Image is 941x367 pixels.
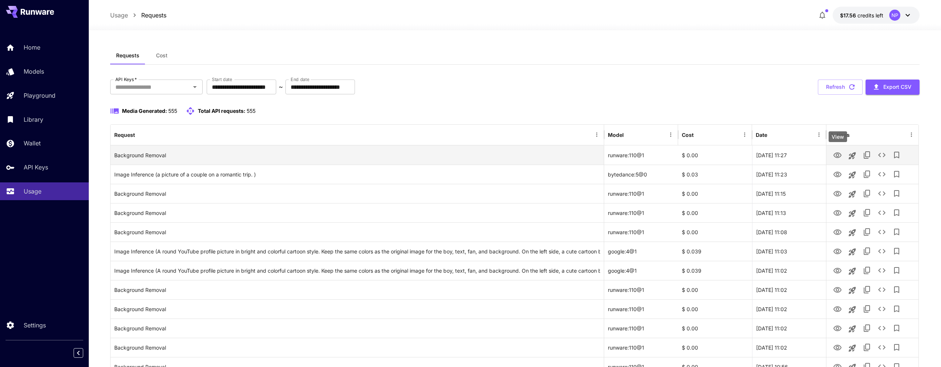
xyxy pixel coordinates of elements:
span: $17.56 [840,12,857,18]
button: Open [190,82,200,92]
button: Launch in playground [845,321,860,336]
button: Copy TaskUUID [860,340,874,355]
div: Click to copy prompt [114,300,600,319]
div: $17.56 [840,11,883,19]
button: Copy TaskUUID [860,302,874,316]
div: Request [114,132,135,138]
p: Playground [24,91,55,100]
button: Launch in playground [845,206,860,221]
button: Menu [666,129,676,140]
div: $ 0.039 [678,261,752,280]
button: Sort [768,129,778,140]
button: Launch in playground [845,168,860,182]
button: Add to library [889,282,904,297]
a: Requests [141,11,166,20]
p: Library [24,115,43,124]
button: Refresh [818,80,863,95]
button: Launch in playground [845,302,860,317]
div: $ 0.00 [678,299,752,319]
div: Click to copy prompt [114,280,600,299]
button: Copy TaskUUID [860,205,874,220]
div: Cost [682,132,694,138]
div: NP [889,10,900,21]
div: Click to copy prompt [114,261,600,280]
div: Click to copy prompt [114,319,600,338]
div: Click to copy prompt [114,165,600,184]
p: Home [24,43,40,52]
div: Click to copy prompt [114,203,600,222]
p: Settings [24,321,46,330]
button: Launch in playground [845,341,860,356]
button: Launch in playground [845,283,860,298]
div: $ 0.00 [678,145,752,165]
button: Sort [694,129,705,140]
div: Click to copy prompt [114,338,600,357]
div: runware:110@1 [604,222,678,242]
button: Menu [906,129,917,140]
div: google:4@1 [604,261,678,280]
span: credits left [857,12,883,18]
div: 01 Oct, 2025 11:02 [752,299,826,319]
p: Wallet [24,139,41,148]
button: See details [874,340,889,355]
div: runware:110@1 [604,203,678,222]
button: Add to library [889,167,904,182]
div: 01 Oct, 2025 11:02 [752,261,826,280]
div: Collapse sidebar [79,346,89,360]
button: Copy TaskUUID [860,225,874,239]
div: google:4@1 [604,242,678,261]
div: Click to copy prompt [114,242,600,261]
button: View [830,263,845,278]
button: Add to library [889,148,904,162]
div: Click to copy prompt [114,146,600,165]
button: View [830,282,845,297]
button: Sort [624,129,635,140]
div: $ 0.00 [678,184,752,203]
button: View [830,186,845,201]
div: bytedance:5@0 [604,165,678,184]
button: See details [874,302,889,316]
div: $ 0.039 [678,242,752,261]
button: View [830,166,845,182]
button: Collapse sidebar [74,348,83,358]
div: $ 0.00 [678,280,752,299]
a: Usage [110,11,128,20]
div: runware:110@1 [604,145,678,165]
button: See details [874,321,889,336]
div: Date [756,132,767,138]
div: 01 Oct, 2025 11:03 [752,242,826,261]
p: ~ [279,83,283,91]
button: Copy TaskUUID [860,282,874,297]
div: runware:110@1 [604,338,678,357]
span: Requests [116,52,139,59]
button: See details [874,205,889,220]
div: 01 Oct, 2025 11:13 [752,203,826,222]
div: runware:110@1 [604,299,678,319]
button: Launch in playground [845,264,860,279]
button: View [830,205,845,220]
span: 555 [247,108,255,114]
button: Add to library [889,225,904,239]
div: 01 Oct, 2025 11:02 [752,338,826,357]
button: View [830,301,845,316]
div: $ 0.00 [678,319,752,338]
div: $ 0.03 [678,165,752,184]
button: Copy TaskUUID [860,186,874,201]
button: See details [874,167,889,182]
button: See details [874,225,889,239]
button: Add to library [889,302,904,316]
button: Launch in playground [845,225,860,240]
button: View [830,147,845,162]
p: Models [24,67,44,76]
button: Sort [136,129,146,140]
button: Copy TaskUUID [860,263,874,278]
span: Total API requests: [198,108,246,114]
div: 01 Oct, 2025 11:08 [752,222,826,242]
p: Usage [24,187,41,196]
button: Copy TaskUUID [860,244,874,259]
span: Media Generated: [122,108,167,114]
button: Menu [739,129,750,140]
div: Click to copy prompt [114,223,600,242]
